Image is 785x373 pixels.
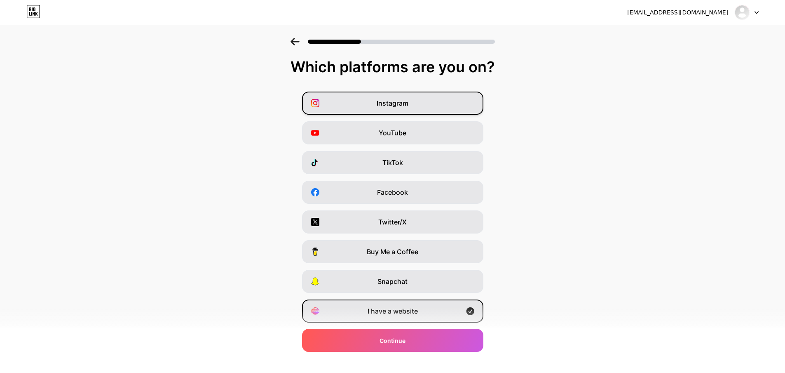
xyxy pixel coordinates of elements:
[367,247,418,257] span: Buy Me a Coffee
[368,306,418,316] span: I have a website
[627,8,728,17] div: [EMAIL_ADDRESS][DOMAIN_NAME]
[734,5,750,20] img: vertices urbanos
[380,336,405,345] span: Continue
[377,276,408,286] span: Snapchat
[377,187,408,197] span: Facebook
[377,98,408,108] span: Instagram
[8,59,777,75] div: Which platforms are you on?
[382,158,403,168] span: TikTok
[378,217,407,227] span: Twitter/X
[379,128,406,138] span: YouTube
